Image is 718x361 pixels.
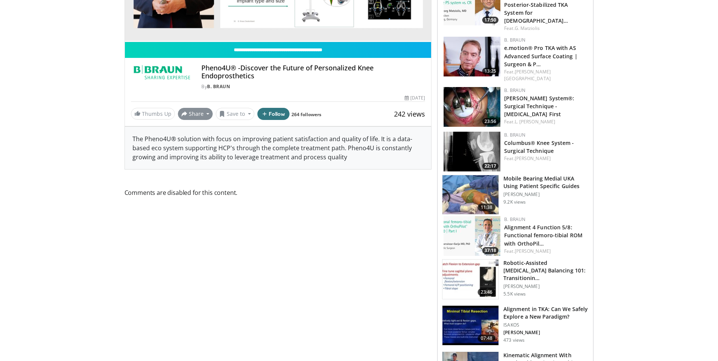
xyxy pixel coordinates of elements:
[504,216,525,223] a: B. Braun
[442,175,589,215] a: 11:38 Mobile Bearing Medial UKA Using Patient Specific Guides [PERSON_NAME] 9.2K views
[515,118,556,125] a: L. [PERSON_NAME]
[482,118,498,125] span: 23:56
[503,337,525,343] p: 473 views
[504,155,587,162] div: Feat.
[504,68,587,82] div: Feat.
[503,199,526,205] p: 9.2K views
[504,118,587,125] div: Feat.
[178,108,213,120] button: Share
[504,68,551,82] a: [PERSON_NAME][GEOGRAPHIC_DATA]
[444,87,500,127] a: 23:56
[201,83,425,90] div: By
[478,288,496,296] span: 23:46
[125,188,432,198] span: Comments are disabled for this content.
[478,204,496,211] span: 11:38
[478,335,496,342] span: 07:48
[504,248,587,255] div: Feat.
[207,83,230,90] a: B. Braun
[503,191,589,198] p: [PERSON_NAME]
[504,224,582,247] a: Alignment 4 Function 5/8: Functional femoro-tibial ROM with OrthoPil…
[503,305,589,321] h3: Alignment in TKA: Can We Safely Explore a New Paradigm?
[257,108,290,120] button: Follow
[131,108,175,120] a: Thumbs Up
[504,87,525,93] a: B. Braun
[503,283,589,289] p: [PERSON_NAME]
[444,37,500,76] img: f88d572f-65f3-408b-9f3b-ea9705faeea4.150x105_q85_crop-smart_upscale.jpg
[503,291,526,297] p: 5.5K views
[482,247,498,254] span: 37:18
[131,64,193,82] img: B. Braun
[504,25,587,32] div: Feat.
[125,127,431,169] div: The Pheno4U® solution with focus on improving patient satisfaction and quality of life. It is a d...
[515,155,551,162] a: [PERSON_NAME]
[216,108,254,120] button: Save to
[482,68,498,75] span: 13:25
[444,216,500,256] a: 37:18
[503,322,589,328] p: ISAKOS
[442,305,589,345] a: 07:48 Alignment in TKA: Can We Safely Explore a New Paradigm? ISAKOS [PERSON_NAME] 473 views
[444,37,500,76] a: 13:25
[444,132,500,171] img: dbbb5c7c-7579-451c-b42f-1be61474113b.150x105_q85_crop-smart_upscale.jpg
[444,132,500,171] a: 22:17
[291,111,321,118] a: 264 followers
[482,17,498,23] span: 17:50
[482,163,498,170] span: 22:17
[442,259,589,299] a: 23:46 Robotic-Assisted [MEDICAL_DATA] Balancing 101: Transitionin… [PERSON_NAME] 5.5K views
[515,248,551,254] a: [PERSON_NAME]
[504,95,574,118] a: [PERSON_NAME] System®: Surgical Technique - [MEDICAL_DATA] First
[442,306,498,345] img: f511714c-776f-4d2b-9992-7875d62f3a04.150x105_q85_crop-smart_upscale.jpg
[504,44,578,67] a: e.motion® Pro TKA with AS Advanced Surface Coating | Surgeon & P…
[442,260,498,299] img: c67fd6fe-8bbb-4314-9acf-6b45f259eeae.150x105_q85_crop-smart_upscale.jpg
[504,37,525,43] a: B. Braun
[503,175,589,190] h3: Mobile Bearing Medial UKA Using Patient Specific Guides
[444,216,500,256] img: cae30946-94ba-46e4-8324-f513dec1b43e.150x105_q85_crop-smart_upscale.jpg
[503,330,589,336] p: [PERSON_NAME]
[444,87,500,127] img: 4a4d165b-5ed0-41ca-be29-71c5198e53ff.150x105_q85_crop-smart_upscale.jpg
[504,139,574,154] a: Columbus® Knee System - Surgical Technique
[394,109,425,118] span: 242 views
[504,132,525,138] a: B. Braun
[442,175,498,215] img: 316317_0000_1.png.150x105_q85_crop-smart_upscale.jpg
[503,259,589,282] h3: Robotic-Assisted [MEDICAL_DATA] Balancing 101: Transitionin…
[201,64,425,80] h4: Pheno4U® -Discover the Future of Personalized Knee Endoprosthetics
[405,95,425,101] div: [DATE]
[515,25,540,31] a: G. Matziolis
